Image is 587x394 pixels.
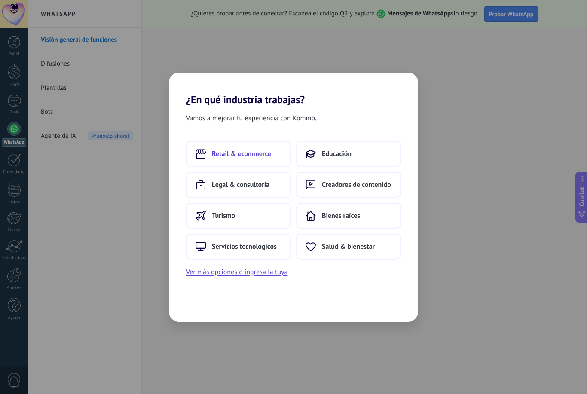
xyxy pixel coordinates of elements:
button: Legal & consultoría [186,172,291,198]
button: Servicios tecnológicos [186,234,291,260]
button: Retail & ecommerce [186,141,291,167]
span: Salud & bienestar [322,242,375,251]
span: Legal & consultoría [212,180,269,189]
button: Bienes raíces [296,203,401,229]
button: Salud & bienestar [296,234,401,260]
span: Educación [322,150,352,158]
button: Ver más opciones o ingresa la tuya [186,266,287,278]
span: Vamos a mejorar tu experiencia con Kommo. [186,113,316,124]
span: Turismo [212,211,235,220]
h2: ¿En qué industria trabajas? [169,73,418,106]
span: Creadores de contenido [322,180,391,189]
button: Educación [296,141,401,167]
span: Retail & ecommerce [212,150,271,158]
button: Creadores de contenido [296,172,401,198]
button: Turismo [186,203,291,229]
span: Bienes raíces [322,211,360,220]
span: Servicios tecnológicos [212,242,277,251]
